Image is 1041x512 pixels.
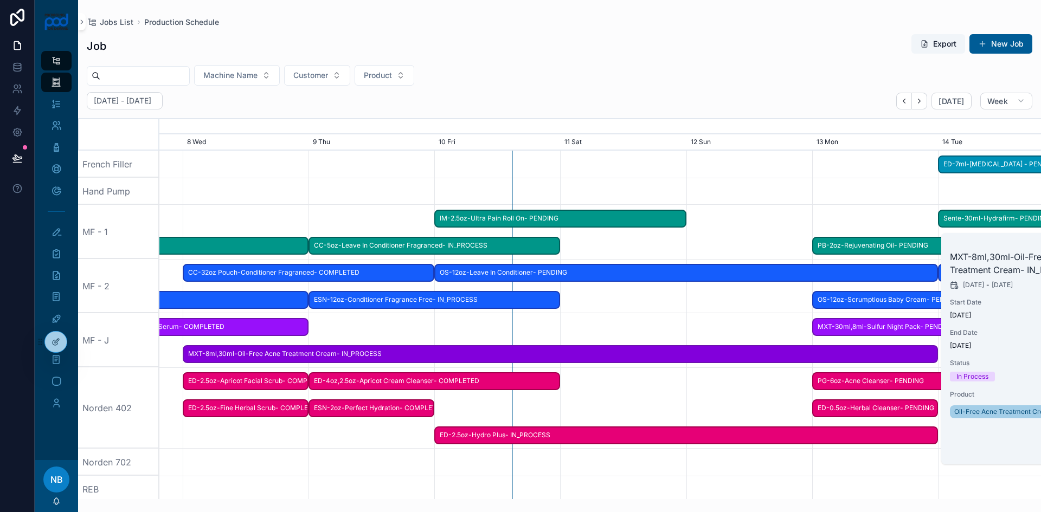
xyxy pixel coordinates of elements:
[100,17,133,28] span: Jobs List
[56,318,309,336] div: Motif-30ml-Power Brightening Serum- COMPLETED
[78,205,159,259] div: MF - 1
[183,399,309,417] div: ED-2.5oz-Fine Herbal Scrub- COMPLETED
[78,151,159,178] div: French Filler
[355,65,414,86] button: Select Button
[310,291,560,309] span: ESN-12oz-Conditioner Fragrance Free- IN_PROCESS
[309,134,434,151] div: 9 Thu
[434,426,938,444] div: ED-2.5oz-Hydro Plus- IN_PROCESS
[284,65,350,86] button: Select Button
[183,264,435,282] div: CC-32oz Pouch-Conditioner Fragranced- COMPLETED
[435,210,685,228] span: IM-2.5oz-Ultra Pain Roll On- PENDING
[309,291,561,309] div: ESN-12oz-Conditioner Fragrance Free- IN_PROCESS
[78,178,159,205] div: Hand Pump
[78,259,159,313] div: MF - 2
[57,318,307,336] span: Motif-30ml-Power Brightening Serum- COMPLETED
[309,399,434,417] div: ESN-2oz-Perfect Hydration- COMPLETED
[184,399,307,417] span: ED-2.5oz-Fine Herbal Scrub- COMPLETED
[931,93,971,110] button: [DATE]
[50,473,63,486] span: NB
[911,34,965,54] button: Export
[939,96,964,106] span: [DATE]
[812,134,938,151] div: 13 Mon
[194,65,280,86] button: Select Button
[980,93,1032,110] button: Week
[434,134,560,151] div: 10 Fri
[44,13,69,30] img: App logo
[987,96,1008,106] span: Week
[184,264,434,282] span: CC-32oz Pouch-Conditioner Fragranced- COMPLETED
[963,281,984,289] span: [DATE]
[310,372,560,390] span: ED-4oz,2.5oz-Apricot Cream Cleanser- COMPLETED
[184,345,937,363] span: MXT-8ml,30ml-Oil-Free Acne Treatment Cream- IN_PROCESS
[183,372,309,390] div: ED-2.5oz-Apricot Facial Scrub- COMPLETED
[78,449,159,476] div: Norden 702
[94,95,151,106] h2: [DATE] - [DATE]
[434,264,938,282] div: OS-12oz-Leave In Conditioner- PENDING
[435,426,937,444] span: ED-2.5oz-Hydro Plus- IN_PROCESS
[183,345,939,363] div: MXT-8ml,30ml-Oil-Free Acne Treatment Cream- IN_PROCESS
[78,476,159,503] div: REB
[87,17,133,28] a: Jobs List
[364,70,392,81] span: Product
[813,399,937,417] span: ED-0.5oz-Herbal Cleanser- PENDING
[435,264,937,282] span: OS-12oz-Leave In Conditioner- PENDING
[686,134,812,151] div: 12 Sun
[434,210,686,228] div: IM-2.5oz-Ultra Pain Roll On- PENDING
[992,281,1013,289] span: [DATE]
[986,281,989,289] span: -
[310,237,560,255] span: CC-5oz-Leave In Conditioner Fragranced- IN_PROCESS
[78,367,159,449] div: Norden 402
[969,34,1032,54] button: New Job
[184,372,307,390] span: ED-2.5oz-Apricot Facial Scrub- COMPLETED
[203,70,258,81] span: Machine Name
[309,372,561,390] div: ED-4oz,2.5oz-Apricot Cream Cleanser- COMPLETED
[812,399,938,417] div: ED-0.5oz-Herbal Cleanser- PENDING
[87,38,106,54] h1: Job
[310,399,433,417] span: ESN-2oz-Perfect Hydration- COMPLETED
[309,237,561,255] div: CC-5oz-Leave In Conditioner Fragranced- IN_PROCESS
[78,313,159,367] div: MF - J
[183,134,309,151] div: 8 Wed
[560,134,686,151] div: 11 Sat
[293,70,328,81] span: Customer
[956,372,988,381] div: In Process
[144,17,219,28] a: Production Schedule
[35,43,78,427] div: scrollable content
